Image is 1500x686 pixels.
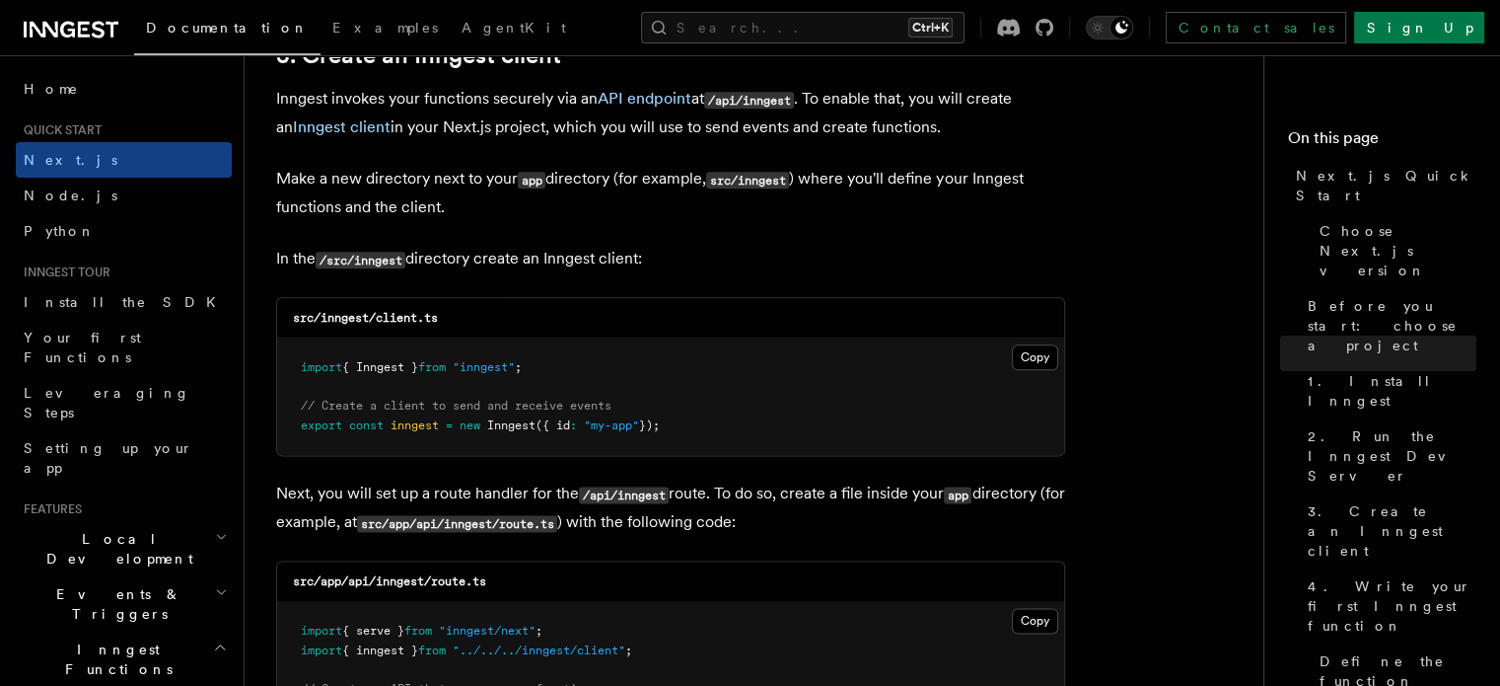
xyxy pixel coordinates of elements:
[446,419,453,432] span: =
[704,92,794,109] code: /api/inngest
[342,624,404,638] span: { serve }
[16,122,102,138] span: Quick start
[16,430,232,486] a: Setting up your app
[1012,608,1058,634] button: Copy
[453,360,515,374] span: "inngest"
[24,330,141,365] span: Your first Functions
[24,440,193,476] span: Setting up your app
[342,644,418,657] span: { inngest }
[1308,501,1476,561] span: 3. Create an Inngest client
[293,574,486,588] code: src/app/api/inngest/route.ts
[16,71,232,107] a: Home
[293,117,391,136] a: Inngest client
[487,419,536,432] span: Inngest
[146,20,309,36] span: Documentation
[349,419,384,432] span: const
[24,223,96,239] span: Python
[584,419,639,432] span: "my-app"
[293,311,438,325] code: src/inngest/client.ts
[301,360,342,374] span: import
[1300,419,1476,494] a: 2. Run the Inngest Dev Server
[462,20,566,36] span: AgentKit
[332,20,438,36] span: Examples
[16,584,215,624] span: Events & Triggers
[16,375,232,430] a: Leveraging Steps
[536,419,570,432] span: ({ id
[908,18,953,38] kbd: Ctrl+K
[16,265,110,280] span: Inngest tour
[1312,213,1476,288] a: Choose Next.js version
[301,644,342,657] span: import
[16,178,232,213] a: Node.js
[316,252,405,268] code: /src/inngest
[1308,576,1476,636] span: 4. Write your first Inngest function
[418,644,446,657] span: from
[1300,363,1476,419] a: 1. Install Inngest
[515,360,522,374] span: ;
[1308,371,1476,411] span: 1. Install Inngest
[16,501,82,517] span: Features
[579,487,669,503] code: /api/inngest
[598,89,691,108] a: API endpoint
[453,644,625,657] span: "../../../inngest/client"
[16,640,213,679] span: Inngest Functions
[301,399,611,413] span: // Create a client to send and receive events
[1086,16,1133,39] button: Toggle dark mode
[24,385,190,420] span: Leveraging Steps
[24,294,228,310] span: Install the SDK
[1288,126,1476,158] h4: On this page
[1300,569,1476,644] a: 4. Write your first Inngest function
[276,245,1065,273] p: In the directory create an Inngest client:
[1012,344,1058,370] button: Copy
[639,419,660,432] span: });
[16,142,232,178] a: Next.js
[1166,12,1346,43] a: Contact sales
[134,6,321,55] a: Documentation
[1288,158,1476,213] a: Next.js Quick Start
[418,360,446,374] span: from
[16,320,232,375] a: Your first Functions
[342,360,418,374] span: { Inngest }
[1308,296,1476,355] span: Before you start: choose a project
[276,85,1065,141] p: Inngest invokes your functions securely via an at . To enable that, you will create an in your Ne...
[24,79,79,99] span: Home
[1300,288,1476,363] a: Before you start: choose a project
[1296,166,1476,205] span: Next.js Quick Start
[1354,12,1484,43] a: Sign Up
[276,165,1065,221] p: Make a new directory next to your directory (for example, ) where you'll define your Inngest func...
[16,576,232,632] button: Events & Triggers
[518,172,545,189] code: app
[944,487,971,503] code: app
[391,419,439,432] span: inngest
[706,172,789,189] code: src/inngest
[625,644,632,657] span: ;
[570,419,577,432] span: :
[460,419,480,432] span: new
[450,6,578,53] a: AgentKit
[16,521,232,576] button: Local Development
[16,529,215,569] span: Local Development
[321,6,450,53] a: Examples
[1300,494,1476,569] a: 3. Create an Inngest client
[301,419,342,432] span: export
[24,188,117,203] span: Node.js
[16,213,232,249] a: Python
[24,152,117,168] span: Next.js
[276,480,1065,537] p: Next, you will set up a route handler for the route. To do so, create a file inside your director...
[16,284,232,320] a: Install the SDK
[404,624,432,638] span: from
[536,624,542,638] span: ;
[301,624,342,638] span: import
[1320,221,1476,280] span: Choose Next.js version
[1308,426,1476,486] span: 2. Run the Inngest Dev Server
[357,515,557,532] code: src/app/api/inngest/route.ts
[641,12,964,43] button: Search...Ctrl+K
[439,624,536,638] span: "inngest/next"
